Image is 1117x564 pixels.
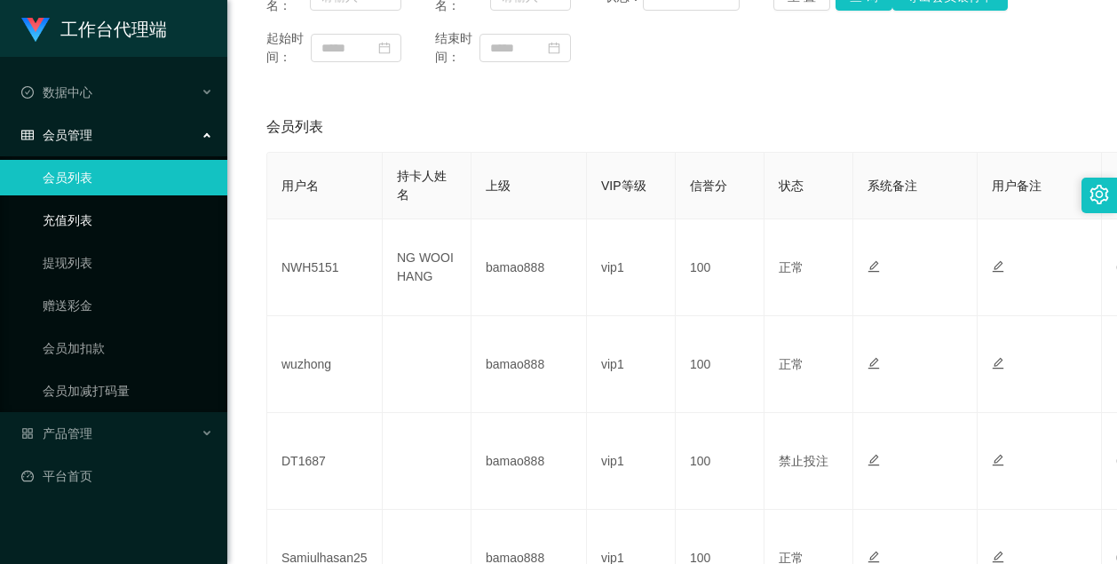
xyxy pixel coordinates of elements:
span: 结束时间： [435,29,479,67]
i: 图标: appstore-o [21,427,34,440]
td: DT1687 [267,413,383,510]
i: 图标: edit [867,357,880,369]
td: vip1 [587,413,676,510]
td: wuzhong [267,316,383,413]
td: NG WOOI HANG [383,219,471,316]
span: 会员列表 [266,116,323,138]
td: NWH5151 [267,219,383,316]
span: 持卡人姓名 [397,169,447,202]
i: 图标: edit [867,260,880,273]
span: 起始时间： [266,29,311,67]
a: 会员列表 [43,160,213,195]
i: 图标: setting [1089,185,1109,204]
i: 图标: calendar [548,42,560,54]
i: 图标: edit [867,551,880,563]
span: 禁止投注 [779,454,828,468]
i: 图标: edit [992,454,1004,466]
a: 工作台代理端 [21,21,167,36]
i: 图标: edit [867,454,880,466]
td: 100 [676,413,764,510]
h1: 工作台代理端 [60,1,167,58]
td: vip1 [587,316,676,413]
span: 正常 [779,357,804,371]
span: 数据中心 [21,85,92,99]
a: 充值列表 [43,203,213,238]
td: 100 [676,316,764,413]
i: 图标: table [21,129,34,141]
i: 图标: edit [992,551,1004,563]
span: 系统备注 [867,179,917,193]
span: 信誉分 [690,179,727,193]
i: 图标: edit [992,260,1004,273]
i: 图标: check-circle-o [21,86,34,99]
span: 上级 [486,179,511,193]
td: bamao888 [471,219,587,316]
span: 用户名 [281,179,319,193]
i: 图标: calendar [378,42,391,54]
a: 会员加减打码量 [43,373,213,409]
span: 用户备注 [992,179,1042,193]
span: 会员管理 [21,128,92,142]
img: logo.9652507e.png [21,18,50,43]
i: 图标: edit [992,357,1004,369]
a: 图标: dashboard平台首页 [21,458,213,494]
a: 赠送彩金 [43,288,213,323]
span: 产品管理 [21,426,92,441]
td: 100 [676,219,764,316]
span: 状态 [779,179,804,193]
a: 会员加扣款 [43,330,213,366]
td: bamao888 [471,316,587,413]
span: VIP等级 [601,179,646,193]
a: 提现列表 [43,245,213,281]
span: 正常 [779,260,804,274]
td: vip1 [587,219,676,316]
td: bamao888 [471,413,587,510]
